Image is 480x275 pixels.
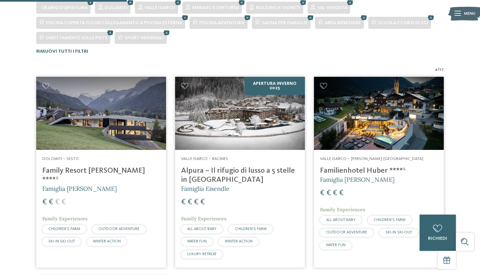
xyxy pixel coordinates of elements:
span: richiedi [428,236,447,241]
span: € [55,198,60,206]
span: WINTER ACTION [225,239,253,243]
span: Valle Isarco – Racines [181,157,228,161]
span: / [438,66,439,72]
img: Cercate un hotel per famiglie? Qui troverete solo i migliori! [314,77,444,150]
span: Val Venosta [317,5,347,10]
span: CHILDREN’S FARM [48,227,80,231]
span: Merano e dintorni [192,5,239,10]
span: € [181,198,186,206]
span: Family Experiences [320,207,365,213]
span: € [200,198,205,206]
span: 27 [439,66,444,72]
span: Sport invernali [124,36,164,40]
h4: Alpura – Il rifugio di lusso a 5 stelle in [GEOGRAPHIC_DATA] [181,166,299,184]
span: Valle Isarco – [PERSON_NAME]-[GEOGRAPHIC_DATA] [320,157,423,161]
span: WINTER ACTION [93,239,121,243]
span: Piscina coperta o con collegamento a piscina esterna [46,20,182,25]
span: € [194,198,199,206]
span: OUTDOOR ADVENTURE [98,227,140,231]
span: Rimuovi tutti i filtri [36,49,88,54]
span: Bolzano e vigneti [256,5,300,10]
span: Orario d'apertura [41,5,88,10]
span: € [61,198,66,206]
span: 4 [435,66,438,72]
span: Dolomiti [105,5,127,10]
a: richiedi [420,215,456,251]
span: Dolomiti – Sesto [42,157,79,161]
span: € [339,189,344,197]
span: CHILDREN’S FARM [374,218,406,222]
span: Area benessere [325,20,361,25]
span: € [333,189,337,197]
span: Valle Isarco [145,5,175,10]
span: WATER FUN [326,243,345,247]
span: WATER FUN [187,239,207,243]
span: € [188,198,192,206]
a: Cercate un hotel per famiglie? Qui troverete solo i migliori! Apertura inverno 2025 Valle Isarco ... [175,77,305,268]
img: Cercate un hotel per famiglie? Qui troverete solo i migliori! [175,77,305,150]
a: Cercate un hotel per famiglie? Qui troverete solo i migliori! Dolomiti – Sesto Family Resort [PER... [36,77,166,268]
span: Family Experiences [181,216,226,222]
img: Family Resort Rainer ****ˢ [36,77,166,150]
span: Famiglia [PERSON_NAME] [42,185,117,192]
span: € [320,189,325,197]
span: Famiglia [PERSON_NAME] [320,176,394,183]
span: OUTDOOR ADVENTURE [326,230,367,234]
span: LUXURY RETREAT [187,252,216,256]
span: Famiglia Eisendle [181,185,229,192]
span: Family Experiences [42,216,88,222]
span: SKI-IN SKI-OUT [385,230,412,234]
span: CHILDREN’S FARM [235,227,267,231]
span: € [42,198,47,206]
span: € [326,189,331,197]
h4: Family Resort [PERSON_NAME] ****ˢ [42,166,160,184]
a: Cercate un hotel per famiglie? Qui troverete solo i migliori! Valle Isarco – [PERSON_NAME]-[GEOGR... [314,77,444,268]
span: ALL ABOUT BABY [187,227,217,231]
span: Scuola e corsi di sci [378,20,428,25]
span: SKI-IN SKI-OUT [48,239,75,243]
span: ALL ABOUT BABY [326,218,356,222]
span: Piscina avventura [199,20,245,25]
span: Sauna per famiglie [262,20,308,25]
span: Direttamente sulle piste [46,36,107,40]
h4: Familienhotel Huber ****ˢ [320,166,438,175]
span: € [49,198,53,206]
